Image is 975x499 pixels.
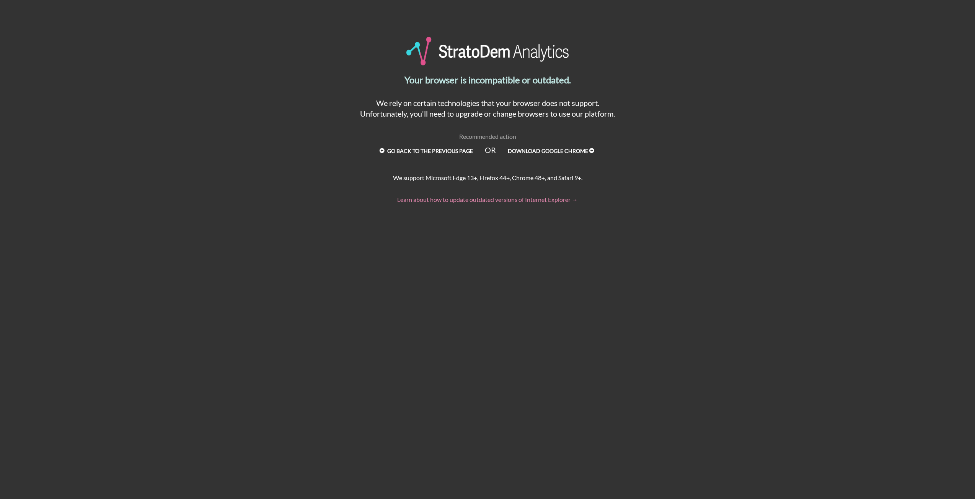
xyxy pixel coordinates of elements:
a: Go back to the previous page [368,145,484,157]
span: Recommended action [459,133,516,140]
strong: Go back to the previous page [387,148,473,154]
a: Learn about how to update outdated versions of Internet Explorer → [397,196,578,203]
span: We support Microsoft Edge 13+, Firefox 44+, Chrome 48+, and Safari 9+. [393,174,582,181]
a: Download Google Chrome [496,145,607,157]
strong: Download Google Chrome [508,148,588,154]
strong: Your browser is incompatible or outdated. [404,74,571,85]
img: StratoDem Analytics [406,37,569,65]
